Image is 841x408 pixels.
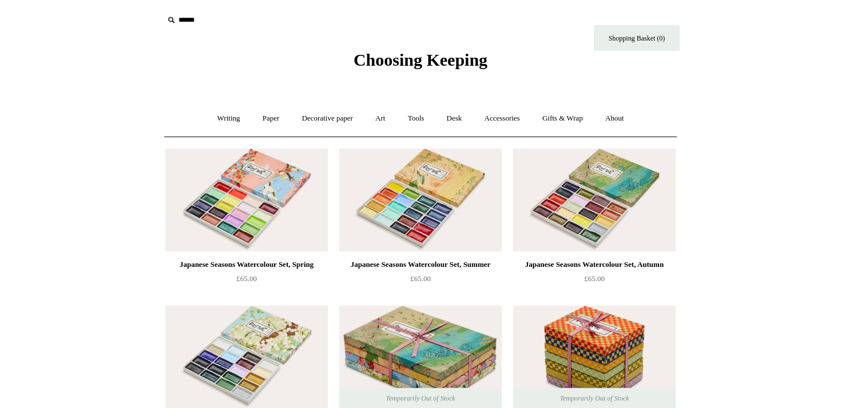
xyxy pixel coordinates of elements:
[252,103,290,134] a: Paper
[165,258,328,305] a: Japanese Seasons Watercolour Set, Spring £65.00
[513,149,676,251] img: Japanese Seasons Watercolour Set, Autumn
[532,103,593,134] a: Gifts & Wrap
[513,258,676,305] a: Japanese Seasons Watercolour Set, Autumn £65.00
[354,50,487,69] span: Choosing Keeping
[168,258,325,271] div: Japanese Seasons Watercolour Set, Spring
[398,103,435,134] a: Tools
[236,274,257,283] span: £65.00
[516,258,673,271] div: Japanese Seasons Watercolour Set, Autumn
[207,103,251,134] a: Writing
[339,149,502,251] img: Japanese Seasons Watercolour Set, Summer
[513,149,676,251] a: Japanese Seasons Watercolour Set, Autumn Japanese Seasons Watercolour Set, Autumn
[165,149,328,251] a: Japanese Seasons Watercolour Set, Spring Japanese Seasons Watercolour Set, Spring
[354,59,487,67] a: Choosing Keeping
[594,25,680,51] a: Shopping Basket (0)
[437,103,473,134] a: Desk
[342,258,499,271] div: Japanese Seasons Watercolour Set, Summer
[339,258,502,305] a: Japanese Seasons Watercolour Set, Summer £65.00
[292,103,363,134] a: Decorative paper
[365,103,395,134] a: Art
[165,149,328,251] img: Japanese Seasons Watercolour Set, Spring
[474,103,530,134] a: Accessories
[410,274,431,283] span: £65.00
[339,149,502,251] a: Japanese Seasons Watercolour Set, Summer Japanese Seasons Watercolour Set, Summer
[584,274,605,283] span: £65.00
[595,103,634,134] a: About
